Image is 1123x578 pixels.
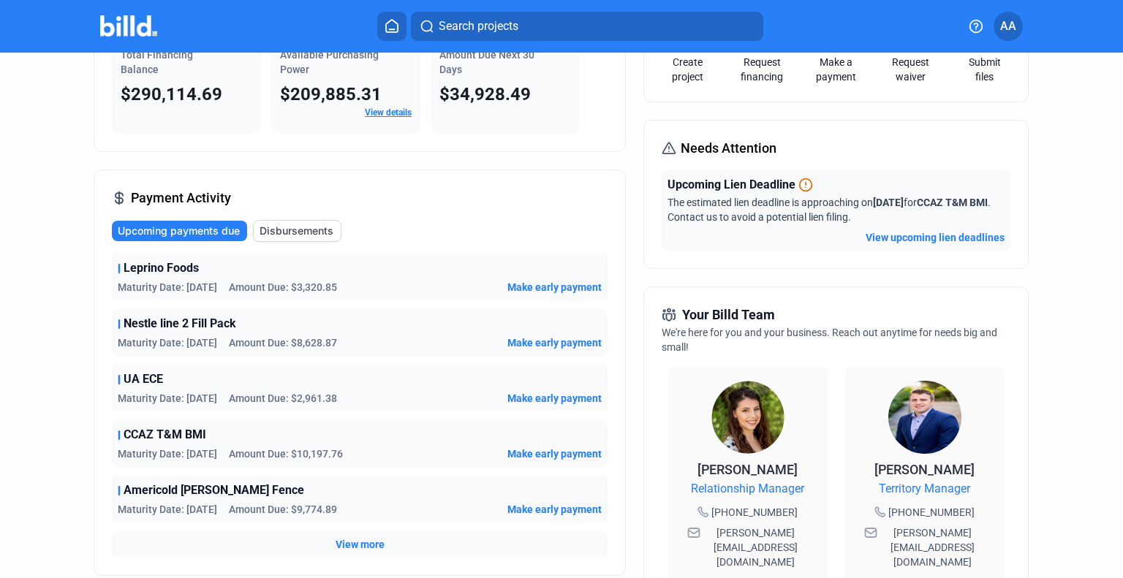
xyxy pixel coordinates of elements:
[118,446,217,461] span: Maturity Date: [DATE]
[131,188,231,208] span: Payment Activity
[697,462,798,477] span: [PERSON_NAME]
[873,197,904,208] span: [DATE]
[229,335,337,350] span: Amount Due: $8,628.87
[994,12,1023,41] button: AA
[888,505,975,520] span: [PHONE_NUMBER]
[439,84,531,104] span: $34,928.49
[118,280,217,294] span: Maturity Date: [DATE]
[888,381,961,454] img: Territory Manager
[917,197,988,208] span: CCAZ T&M BMI
[507,335,602,350] button: Make early payment
[253,220,341,242] button: Disbursements
[711,381,784,454] img: Relationship Manager
[662,327,997,353] span: We're here for you and your business. Reach out anytime for needs big and small!
[507,502,602,517] button: Make early payment
[879,480,970,498] span: Territory Manager
[507,391,602,406] button: Make early payment
[260,224,333,238] span: Disbursements
[118,391,217,406] span: Maturity Date: [DATE]
[100,15,158,37] img: Billd Company Logo
[121,84,222,104] span: $290,114.69
[811,55,862,84] a: Make a payment
[124,259,199,277] span: Leprino Foods
[439,18,518,35] span: Search projects
[703,525,809,569] span: [PERSON_NAME][EMAIL_ADDRESS][DOMAIN_NAME]
[668,197,991,223] span: The estimated lien deadline is approaching on for . Contact us to avoid a potential lien filing.
[124,426,206,444] span: CCAZ T&M BMI
[507,280,602,294] button: Make early payment
[880,525,986,569] span: [PERSON_NAME][EMAIL_ADDRESS][DOMAIN_NAME]
[411,12,763,41] button: Search projects
[736,55,787,84] a: Request financing
[1000,18,1016,35] span: AA
[866,230,1005,245] button: View upcoming lien deadlines
[711,505,798,520] span: [PHONE_NUMBER]
[118,335,217,350] span: Maturity Date: [DATE]
[229,446,343,461] span: Amount Due: $10,197.76
[229,280,337,294] span: Amount Due: $3,320.85
[124,315,236,332] span: Nestle line 2 Fill Pack
[662,55,713,84] a: Create project
[874,462,975,477] span: [PERSON_NAME]
[229,502,337,517] span: Amount Due: $9,774.89
[336,537,385,552] button: View more
[118,224,240,238] span: Upcoming payments due
[885,55,936,84] a: Request waiver
[280,84,382,104] span: $209,885.31
[959,55,1010,84] a: Submit files
[118,502,217,517] span: Maturity Date: [DATE]
[507,446,602,461] button: Make early payment
[124,370,163,388] span: UA ECE
[229,391,337,406] span: Amount Due: $2,961.38
[365,107,412,118] a: View details
[112,221,247,241] button: Upcoming payments due
[691,480,804,498] span: Relationship Manager
[668,176,795,194] span: Upcoming Lien Deadline
[682,305,775,325] span: Your Billd Team
[124,482,304,499] span: Americold [PERSON_NAME] Fence
[681,138,776,159] span: Needs Attention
